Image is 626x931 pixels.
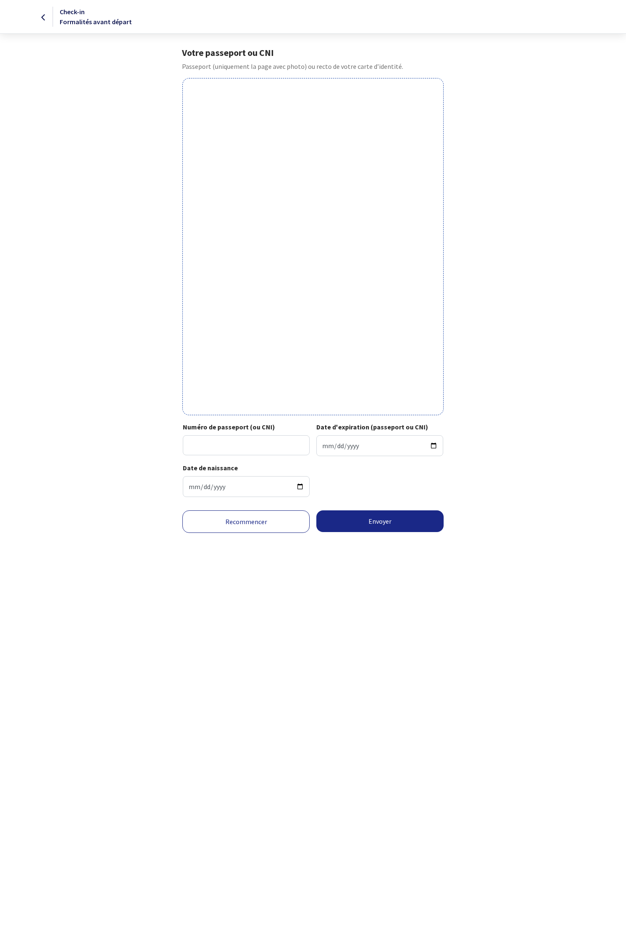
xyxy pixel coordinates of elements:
a: Recommencer [182,510,310,533]
span: Check-in Formalités avant départ [60,8,132,26]
strong: Date d'expiration (passeport ou CNI) [316,423,428,431]
button: Envoyer [316,510,444,532]
p: Passeport (uniquement la page avec photo) ou recto de votre carte d’identité. [182,61,444,71]
strong: Date de naissance [183,464,238,472]
h1: Votre passeport ou CNI [182,47,444,58]
strong: Numéro de passeport (ou CNI) [183,423,275,431]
